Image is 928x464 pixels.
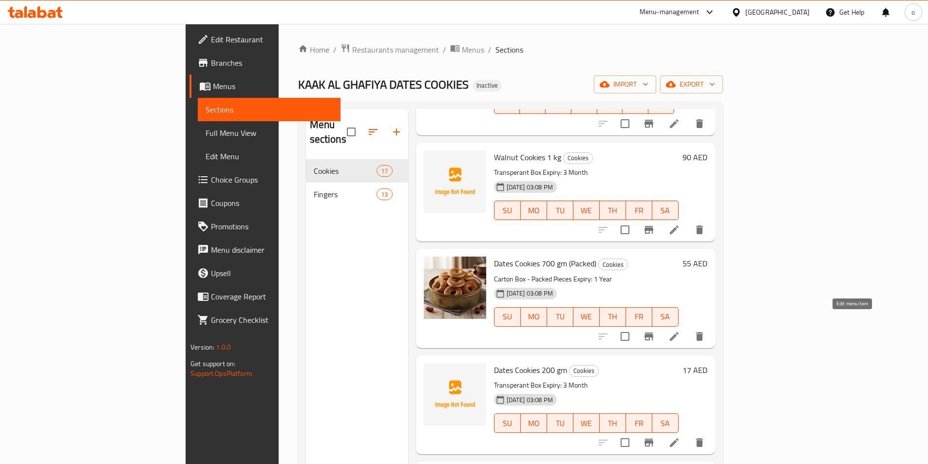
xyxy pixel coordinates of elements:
span: [DATE] 03:08 PM [503,395,557,405]
a: Edit Menu [198,145,341,168]
a: Choice Groups [189,168,341,191]
span: Edit Menu [206,150,333,162]
p: Transperant Box Expiry: 3 Month [494,167,679,179]
button: MO [521,413,547,433]
a: Restaurants management [341,43,439,56]
a: Coupons [189,191,341,215]
span: Menus [462,44,484,56]
span: Sections [206,104,333,115]
span: Dates Cookies 200 gm [494,363,567,377]
span: SA [656,204,675,218]
button: Branch-specific-item [637,431,661,454]
span: FR [630,416,648,430]
span: Menus [213,80,333,92]
span: Cookies [599,259,627,270]
span: TH [604,310,622,324]
a: Grocery Checklist [189,308,341,332]
a: Sections [198,98,341,121]
span: 17 [377,167,392,176]
span: Restaurants management [352,44,439,56]
span: TH [604,416,622,430]
li: / [443,44,446,56]
a: Edit menu item [668,437,680,448]
img: Dates Cookies 200 gm [424,363,486,426]
button: FR [626,201,652,220]
button: MO [521,307,547,327]
span: WE [577,416,596,430]
button: SU [494,307,521,327]
button: Branch-specific-item [637,112,661,135]
span: Branches [211,57,333,69]
span: SA [656,310,675,324]
span: Full Menu View [206,127,333,139]
span: [DATE] 03:08 PM [503,289,557,298]
button: export [660,75,723,93]
span: TU [551,416,569,430]
span: Choice Groups [211,174,333,186]
button: SU [494,201,521,220]
span: o [911,7,915,18]
button: FR [626,413,652,433]
h6: 90 AED [682,150,707,164]
span: FR [630,204,648,218]
div: items [377,188,392,200]
span: TH [604,204,622,218]
span: WE [577,204,596,218]
span: FR [630,310,648,324]
a: Menus [450,43,484,56]
span: Fingers [314,188,377,200]
span: Coverage Report [211,291,333,302]
a: Coverage Report [189,285,341,308]
span: [DATE] 03:08 PM [503,183,557,192]
button: TH [600,307,626,327]
span: TU [551,310,569,324]
button: WE [573,201,600,220]
span: Promotions [211,221,333,232]
div: [GEOGRAPHIC_DATA] [745,7,810,18]
div: Cookies [569,365,599,377]
span: Walnut Cookies 1 kg [494,150,561,165]
li: / [488,44,492,56]
span: Coupons [211,197,333,209]
span: Get support on: [190,357,235,370]
span: KAAK AL GHAFIYA DATES COOKIES [298,74,469,95]
a: Edit Restaurant [189,28,341,51]
div: Cookies17 [306,159,408,183]
button: import [594,75,656,93]
button: delete [688,112,711,135]
span: Menu disclaimer [211,244,333,256]
a: Support.OpsPlatform [190,367,252,380]
span: Dates Cookies 700 gm (Packed) [494,256,596,271]
a: Upsell [189,261,341,285]
span: import [602,78,648,91]
span: Cookies [314,165,377,177]
h6: 55 AED [682,257,707,270]
button: Branch-specific-item [637,325,661,348]
a: Full Menu View [198,121,341,145]
p: Transperant Box Expiry: 3 Month [494,379,679,391]
span: Cookies [569,365,598,376]
div: Cookies [598,259,628,270]
span: Edit Restaurant [211,34,333,45]
span: Select all sections [341,122,361,142]
nav: breadcrumb [298,43,723,56]
button: WE [573,413,600,433]
span: WE [577,310,596,324]
button: Branch-specific-item [637,218,661,241]
span: SA [656,416,675,430]
span: Sections [495,44,523,56]
a: Menu disclaimer [189,238,341,261]
span: Version: [190,341,214,353]
button: Add section [385,120,408,144]
div: items [377,165,392,177]
div: Menu-management [640,6,700,18]
nav: Menu sections [306,155,408,210]
span: MO [525,204,543,218]
span: MO [525,310,543,324]
button: TH [600,413,626,433]
p: Carton Box - Packed Pieces Expiry: 1 Year [494,273,679,285]
button: SA [652,413,679,433]
img: Dates Cookies 700 gm (Packed) [424,257,486,319]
